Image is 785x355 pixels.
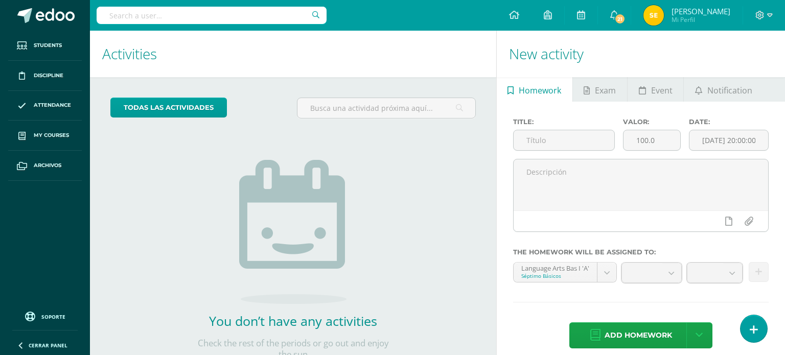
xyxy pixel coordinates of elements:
span: [PERSON_NAME] [672,6,730,16]
span: Archivos [34,161,61,170]
span: 21 [614,13,626,25]
input: Fecha de entrega [689,130,768,150]
a: todas las Actividades [110,98,227,117]
h1: New activity [509,31,773,77]
input: Título [514,130,614,150]
a: Students [8,31,82,61]
span: Discipline [34,72,63,80]
h1: Activities [102,31,484,77]
a: My courses [8,121,82,151]
a: Event [628,77,683,102]
a: Attendance [8,91,82,121]
span: Homework [519,78,561,103]
div: Séptimo Básicos [521,272,590,279]
a: Notification [684,77,763,102]
a: Language Arts Bas I 'A'Séptimo Básicos [514,263,617,282]
input: Puntos máximos [624,130,680,150]
span: Event [651,78,673,103]
span: Attendance [34,101,71,109]
a: Discipline [8,61,82,91]
h2: You don’t have any activities [191,312,395,329]
span: Add homework [605,323,672,348]
span: Students [34,41,62,50]
img: 4e9def19cc85b7c337b3cd984476dcf2.png [643,5,664,26]
span: My courses [34,131,69,139]
div: Language Arts Bas I 'A' [521,263,590,272]
span: Notification [707,78,752,103]
a: Exam [573,77,627,102]
label: Title: [513,118,615,126]
img: no_activities.png [239,160,347,304]
input: Busca una actividad próxima aquí... [297,98,475,118]
span: Exam [595,78,616,103]
a: Archivos [8,151,82,181]
a: Homework [497,77,572,102]
span: Soporte [41,313,65,320]
span: Cerrar panel [29,342,67,349]
a: Soporte [12,309,78,323]
label: The homework will be assigned to: [513,248,769,256]
label: Date: [689,118,769,126]
input: Search a user… [97,7,327,24]
label: Valor: [623,118,681,126]
span: Mi Perfil [672,15,730,24]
